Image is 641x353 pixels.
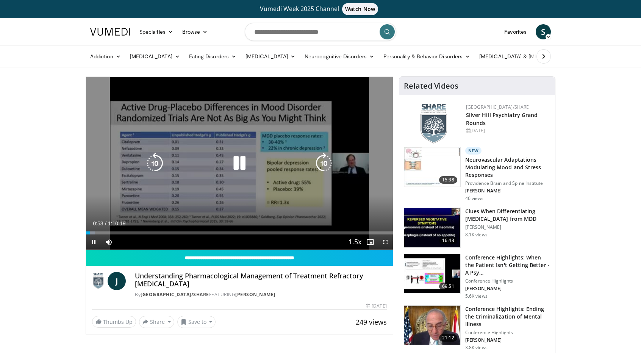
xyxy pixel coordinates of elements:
span: 16:43 [439,237,457,244]
h3: Conference Highlights: When the Patient Isn't Getting Better - A Psy… [465,254,550,276]
p: 8.1K views [465,232,488,238]
a: Silver Hill Psychiatry Grand Rounds [466,111,538,127]
span: 21:12 [439,334,457,342]
a: 69:51 Conference Highlights: When the Patient Isn't Getting Better - A Psy… Conference Highlights... [404,254,550,299]
button: Fullscreen [378,234,393,250]
h3: Clues When Differentiating [MEDICAL_DATA] from MDD [465,208,550,223]
a: 21:12 Conference Highlights: Ending the Criminalization of Mental Illness Conference Highlights [... [404,305,550,351]
img: 4562edde-ec7e-4758-8328-0659f7ef333d.150x105_q85_crop-smart_upscale.jpg [404,147,460,187]
p: 46 views [465,195,484,201]
a: Personality & Behavior Disorders [379,49,475,64]
div: [DATE] [466,127,549,134]
img: VuMedi Logo [90,28,130,36]
a: 15:38 New Neurovascular Adaptations Modulating Mood and Stress Responses Providence Brain and Spi... [404,147,550,201]
a: Eating Disorders [184,49,241,64]
button: Playback Rate [347,234,363,250]
button: Mute [101,234,116,250]
a: Browse [178,24,213,39]
span: Watch Now [342,3,378,15]
p: [PERSON_NAME] [465,224,550,230]
span: 15:38 [439,176,457,184]
h3: Neurovascular Adaptations Modulating Mood and Stress Responses [465,156,550,179]
button: Enable picture-in-picture mode [363,234,378,250]
img: Silver Hill Hospital/SHARE [92,272,105,290]
p: Providence Brain and Spine Institute [465,180,550,186]
button: Share [139,316,174,328]
p: 5.6K views [465,293,488,299]
img: a6520382-d332-4ed3-9891-ee688fa49237.150x105_q85_crop-smart_upscale.jpg [404,208,460,247]
button: Pause [86,234,101,250]
div: Progress Bar [86,231,393,234]
span: 0:53 [93,220,103,226]
a: Thumbs Up [92,316,136,328]
p: 3.8K views [465,345,488,351]
a: [MEDICAL_DATA] [241,49,300,64]
p: [PERSON_NAME] [465,337,550,343]
a: 16:43 Clues When Differentiating [MEDICAL_DATA] from MDD [PERSON_NAME] 8.1K views [404,208,550,248]
span: / [105,220,106,226]
a: Favorites [500,24,531,39]
span: 249 views [356,317,387,326]
p: Conference Highlights [465,330,550,336]
p: New [465,147,482,155]
a: [GEOGRAPHIC_DATA]/SHARE [466,104,529,110]
a: [MEDICAL_DATA] [125,49,184,64]
a: Vumedi Week 2025 ChannelWatch Now [91,3,550,15]
a: S [536,24,551,39]
p: [PERSON_NAME] [465,286,550,292]
h4: Understanding Pharmacological Management of Treatment Refractory [MEDICAL_DATA] [135,272,387,288]
video-js: Video Player [86,77,393,250]
img: 1419e6f0-d69a-482b-b3ae-1573189bf46e.150x105_q85_crop-smart_upscale.jpg [404,306,460,345]
div: [DATE] [366,303,386,309]
input: Search topics, interventions [245,23,396,41]
a: Addiction [86,49,125,64]
a: Neurocognitive Disorders [300,49,379,64]
p: [PERSON_NAME] [465,188,550,194]
span: 69:51 [439,283,457,290]
h4: Related Videos [404,81,458,91]
a: [GEOGRAPHIC_DATA]/SHARE [141,291,209,298]
a: Specialties [135,24,178,39]
img: f8aaeb6d-318f-4fcf-bd1d-54ce21f29e87.png.150x105_q85_autocrop_double_scale_upscale_version-0.2.png [421,104,447,144]
a: [MEDICAL_DATA] & [MEDICAL_DATA] [475,49,583,64]
a: [PERSON_NAME] [235,291,275,298]
button: Save to [177,316,216,328]
span: 1:10:19 [108,220,126,226]
img: 4362ec9e-0993-4580-bfd4-8e18d57e1d49.150x105_q85_crop-smart_upscale.jpg [404,254,460,294]
p: Conference Highlights [465,278,550,284]
a: J [108,272,126,290]
h3: Conference Highlights: Ending the Criminalization of Mental Illness [465,305,550,328]
div: By FEATURING [135,291,387,298]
